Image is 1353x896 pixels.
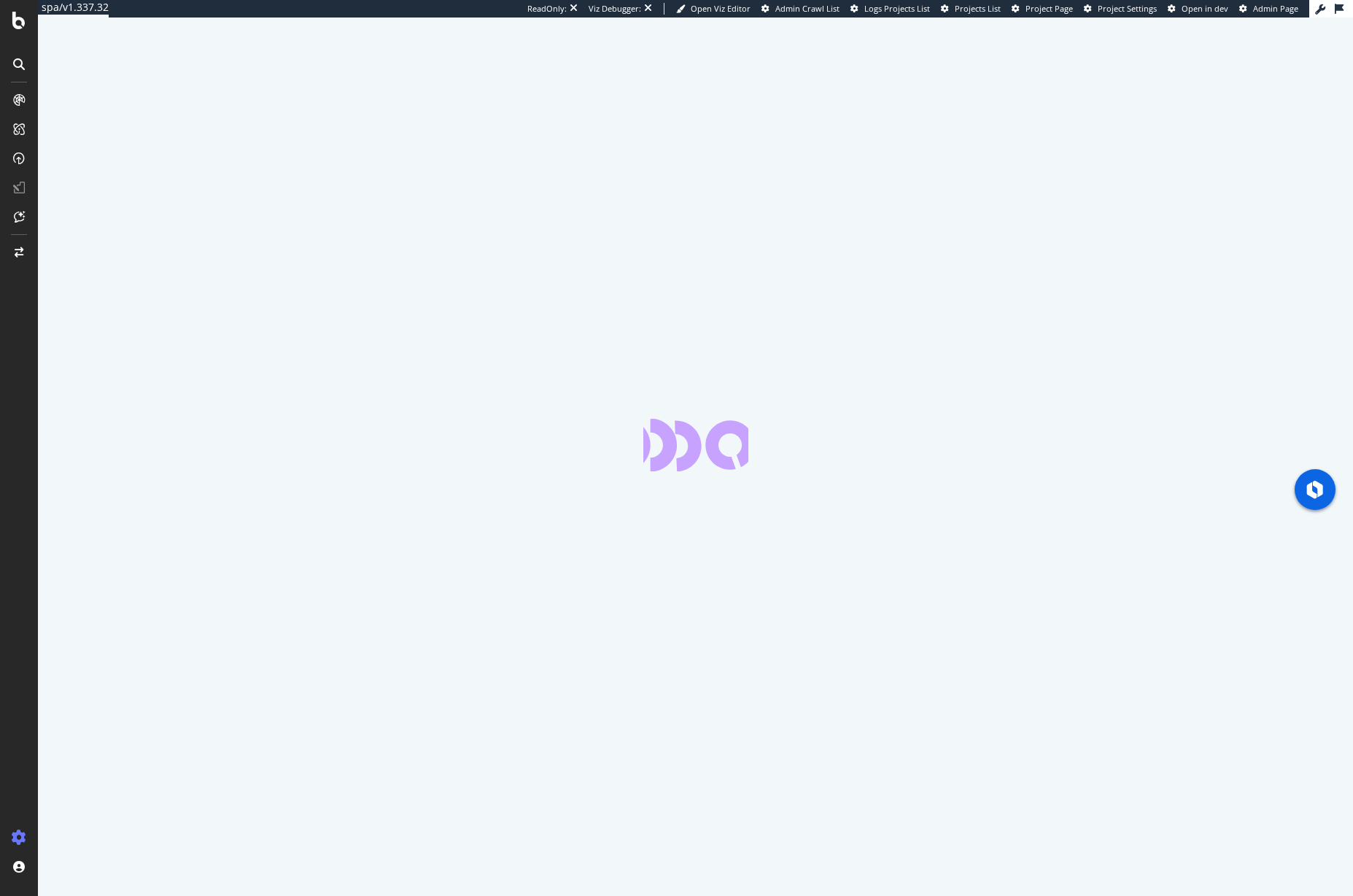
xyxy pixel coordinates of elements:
a: Project Settings [1084,3,1157,15]
span: Project Settings [1098,3,1157,14]
span: Logs Projects List [864,3,930,14]
span: Project Page [1026,3,1073,14]
a: Open in dev [1168,3,1228,15]
a: Admin Crawl List [761,3,840,15]
div: ReadOnly: [527,3,567,15]
span: Admin Crawl List [775,3,840,14]
a: Projects List [941,3,1001,15]
span: Open in dev [1182,3,1228,14]
div: animation [643,419,748,471]
div: Viz Debugger: [589,3,641,15]
span: Open Viz Editor [691,3,751,14]
a: Project Page [1012,3,1073,15]
a: Admin Page [1239,3,1298,15]
span: Projects List [955,3,1001,14]
a: Open Viz Editor [676,3,751,15]
span: Admin Page [1253,3,1298,14]
a: Logs Projects List [850,3,930,15]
